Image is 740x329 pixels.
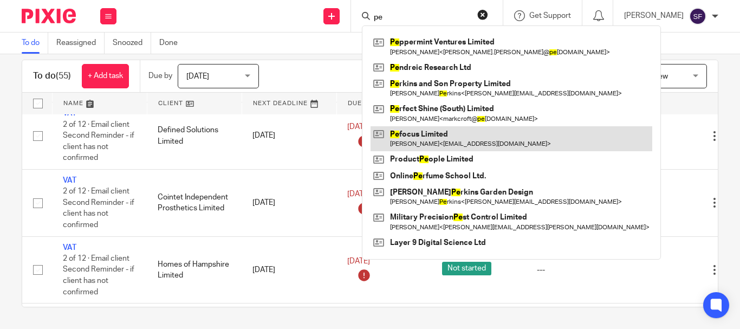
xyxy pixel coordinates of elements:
[63,121,134,162] span: 2 of 12 · Email client Second Reminder - if client has not confirmed
[147,169,242,236] td: Cointet Independent Prosthetics Limited
[147,236,242,304] td: Homes of Hampshire Limited
[242,236,336,304] td: [DATE]
[56,33,105,54] a: Reassigned
[529,12,571,20] span: Get Support
[56,72,71,80] span: (55)
[63,255,134,296] span: 2 of 12 · Email client Second Reminder - if client has not confirmed
[347,124,370,131] span: [DATE]
[22,33,48,54] a: To do
[33,70,71,82] h1: To do
[186,73,209,80] span: [DATE]
[373,13,470,23] input: Search
[347,190,370,198] span: [DATE]
[242,102,336,170] td: [DATE]
[347,257,370,265] span: [DATE]
[22,9,76,23] img: Pixie
[689,8,706,25] img: svg%3E
[442,262,491,275] span: Not started
[82,64,129,88] a: + Add task
[63,244,76,251] a: VAT
[113,33,151,54] a: Snoozed
[537,265,625,275] div: ---
[477,9,488,20] button: Clear
[624,10,684,21] p: [PERSON_NAME]
[63,177,76,184] a: VAT
[242,169,336,236] td: [DATE]
[63,188,134,229] span: 2 of 12 · Email client Second Reminder - if client has not confirmed
[148,70,172,81] p: Due by
[147,102,242,170] td: Defined Solutions Limited
[159,33,186,54] a: Done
